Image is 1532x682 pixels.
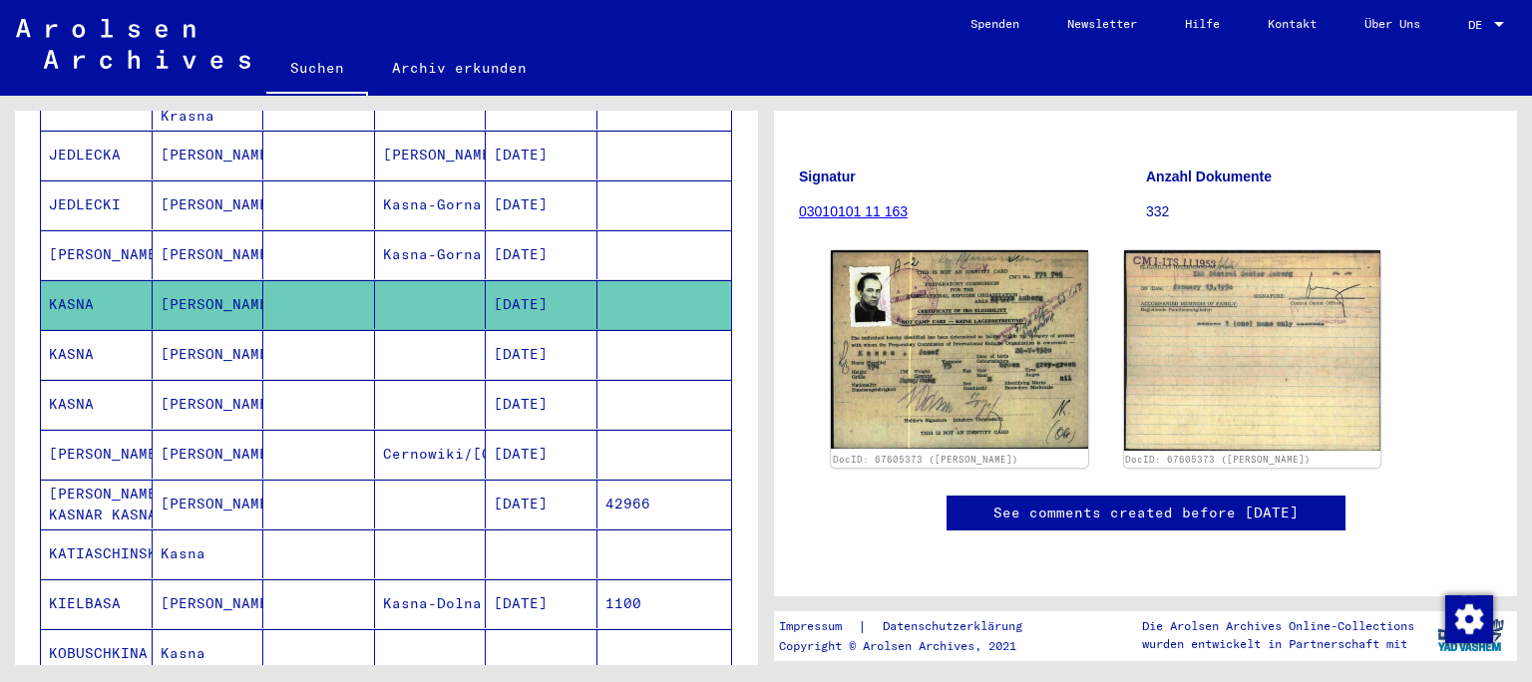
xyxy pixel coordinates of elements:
mat-cell: [PERSON_NAME] [153,380,264,429]
a: Impressum [779,616,858,637]
mat-cell: JEDLECKA [41,131,153,179]
mat-cell: [PERSON_NAME] [153,230,264,279]
img: 001.jpg [831,250,1088,449]
mat-cell: [DATE] [486,330,597,379]
p: 332 [1146,201,1492,222]
mat-cell: [DATE] [486,230,597,279]
mat-cell: KIELBASA [41,579,153,628]
div: | [779,616,1046,637]
mat-cell: 1100 [597,579,732,628]
mat-cell: [DATE] [486,131,597,179]
b: Anzahl Dokumente [1146,169,1272,184]
img: 002.jpg [1124,250,1381,451]
p: Copyright © Arolsen Archives, 2021 [779,637,1046,655]
mat-cell: KASNA [41,330,153,379]
mat-cell: [PERSON_NAME] [41,230,153,279]
mat-cell: [DATE] [486,430,597,479]
span: DE [1468,18,1490,32]
mat-cell: JEDLECKI [41,180,153,229]
mat-cell: [DATE] [486,480,597,528]
mat-cell: [PERSON_NAME] [153,330,264,379]
mat-cell: [PERSON_NAME] [375,131,487,179]
a: Archiv erkunden [368,44,551,92]
mat-cell: Kasna-Dolna [375,579,487,628]
mat-cell: [PERSON_NAME] [153,480,264,528]
mat-cell: [DATE] [486,380,597,429]
mat-cell: [PERSON_NAME] [153,579,264,628]
mat-cell: KASNA [41,380,153,429]
img: Zustimmung ändern [1445,595,1493,643]
mat-cell: [DATE] [486,180,597,229]
img: yv_logo.png [1433,610,1508,660]
mat-cell: [PERSON_NAME] [153,131,264,179]
mat-cell: [PERSON_NAME] [153,280,264,329]
a: Datenschutzerklärung [867,616,1046,637]
a: DocID: 67605373 ([PERSON_NAME]) [833,454,1018,465]
mat-cell: [PERSON_NAME] [41,430,153,479]
img: Arolsen_neg.svg [16,19,250,69]
a: Suchen [266,44,368,96]
mat-cell: Kasna-Gorna [375,230,487,279]
mat-cell: KOBUSCHKINA [41,629,153,678]
mat-cell: Kasna [153,529,264,578]
mat-cell: Cernowiki/[GEOGRAPHIC_DATA] [375,430,487,479]
mat-cell: [PERSON_NAME] KASNAR KASNA [41,480,153,528]
p: wurden entwickelt in Partnerschaft mit [1142,635,1414,653]
mat-cell: KATIASCHINSKI [41,529,153,578]
a: 03010101 11 163 [799,203,908,219]
mat-cell: KASNA [41,280,153,329]
mat-cell: [DATE] [486,280,597,329]
b: Signatur [799,169,856,184]
mat-cell: Kasna [153,629,264,678]
mat-cell: [DATE] [486,579,597,628]
a: DocID: 67605373 ([PERSON_NAME]) [1125,454,1311,465]
mat-cell: [PERSON_NAME] [153,180,264,229]
mat-cell: [PERSON_NAME] [153,430,264,479]
mat-cell: 42966 [597,480,732,528]
mat-cell: Kasna-Gorna [375,180,487,229]
p: Die Arolsen Archives Online-Collections [1142,617,1414,635]
a: See comments created before [DATE] [993,503,1299,523]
